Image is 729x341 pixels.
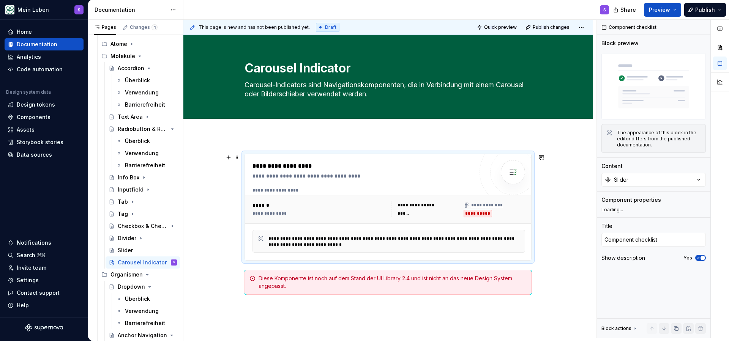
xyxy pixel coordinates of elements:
a: Documentation [5,38,84,50]
div: Divider [118,234,136,242]
div: Diese Komponente ist noch auf dem Stand der UI Library 2.4 und ist nicht an das neue Design Syste... [259,275,527,290]
a: Verwendung [113,305,180,317]
div: Pages [94,24,116,30]
div: Verwendung [125,307,159,315]
a: Storybook stories [5,136,84,148]
div: Slider [614,176,628,184]
div: Analytics [17,53,41,61]
div: Content [601,162,623,170]
textarea: Carousel-Indicators sind Navigationskomponenten, die in Verbindung mit einem Carousel oder Bilder... [243,79,530,100]
a: Barrierefreiheit [113,99,180,111]
div: Block preview [601,39,639,47]
div: Show description [601,254,645,262]
div: Moleküle [110,52,135,60]
div: Slider [118,247,133,254]
span: Publish [695,6,715,14]
div: Accordion [118,64,144,72]
div: Code automation [17,66,63,73]
span: Quick preview [484,24,517,30]
a: Text Area [106,111,180,123]
a: Settings [5,274,84,286]
a: Tab [106,196,180,208]
a: Divider [106,232,180,244]
a: Radiobutton & Radiobutton Group [106,123,180,135]
button: Search ⌘K [5,249,84,261]
a: Verwendung [113,86,180,99]
a: Carousel IndicatorS [106,256,180,269]
div: S [173,259,175,266]
a: Checkbox & Checkbox Group [106,220,180,232]
span: Draft [325,24,336,30]
span: Preview [649,6,670,14]
div: S [78,7,80,13]
div: Tab [118,198,128,206]
a: Assets [5,124,84,136]
span: Share [620,6,636,14]
div: Inputfield [118,186,144,193]
a: Invite team [5,262,84,274]
div: Changes [130,24,158,30]
div: Text Area [118,113,143,121]
a: Info Box [106,171,180,184]
div: Block actions [601,325,631,332]
button: Share [609,3,641,17]
div: Search ⌘K [17,251,46,259]
div: Barrierefreiheit [125,162,165,169]
div: Documentation [95,6,166,14]
a: Überblick [113,74,180,86]
div: Notifications [17,239,51,247]
button: Publish [684,3,726,17]
a: Barrierefreiheit [113,159,180,171]
button: Slider [601,173,706,187]
div: Contact support [17,289,60,297]
a: Home [5,26,84,38]
a: Components [5,111,84,123]
a: Design tokens [5,99,84,111]
button: Notifications [5,237,84,249]
div: Components [17,113,50,121]
a: Barrierefreiheit [113,317,180,329]
a: Analytics [5,51,84,63]
div: Carousel Indicator [118,259,167,266]
div: Settings [17,277,39,284]
a: Accordion [106,62,180,74]
a: Supernova Logo [25,324,63,332]
textarea: Component checklist [601,233,706,247]
div: Assets [17,126,35,134]
button: Contact support [5,287,84,299]
div: Barrierefreiheit [125,319,165,327]
div: Tag [118,210,128,218]
img: df5db9ef-aba0-4771-bf51-9763b7497661.png [5,5,14,14]
a: Verwendung [113,147,180,159]
a: Code automation [5,63,84,75]
a: Dropdown [106,281,180,293]
textarea: Carousel Indicator [243,59,530,77]
span: This page is new and has not been published yet. [199,24,310,30]
a: Überblick [113,135,180,147]
div: Überblick [125,77,150,84]
span: Publish changes [533,24,570,30]
div: Dropdown [118,283,145,291]
button: Publish changes [523,22,573,33]
button: Help [5,299,84,311]
div: Überblick [125,295,150,303]
a: Inputfield [106,184,180,196]
div: Anchor Navigation [118,332,167,339]
div: Info Box [118,174,139,181]
span: 1 [151,24,158,30]
div: Design system data [6,89,51,95]
div: Storybook stories [17,138,63,146]
div: Organismen [98,269,180,281]
div: Organismen [110,271,143,278]
a: Data sources [5,149,84,161]
div: Documentation [17,41,57,48]
div: Title [601,222,612,230]
div: Checkbox & Checkbox Group [118,222,168,230]
a: Tag [106,208,180,220]
label: Yes [683,255,692,261]
button: Quick preview [475,22,520,33]
div: Invite team [17,264,46,272]
button: Mein LebenS [2,2,87,18]
div: Barrierefreiheit [125,101,165,108]
div: Component properties [601,196,661,204]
